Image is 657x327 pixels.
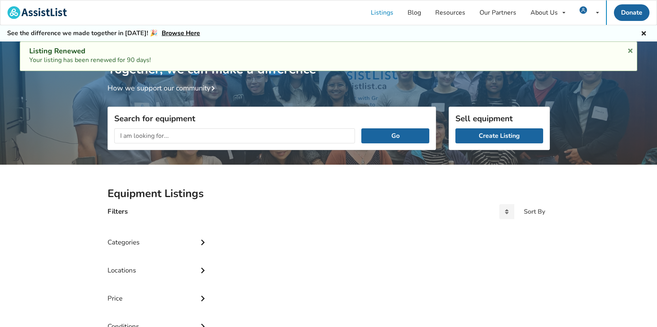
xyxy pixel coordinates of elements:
[400,0,428,25] a: Blog
[114,128,355,143] input: I am looking for...
[8,6,67,19] img: assistlist-logo
[428,0,472,25] a: Resources
[29,47,628,56] div: Listing Renewed
[614,4,649,21] a: Donate
[455,128,543,143] a: Create Listing
[114,113,429,124] h3: Search for equipment
[108,250,209,278] div: Locations
[524,209,545,215] div: Sort By
[29,47,628,65] div: Your listing has been renewed for 90 days!
[472,0,523,25] a: Our Partners
[108,278,209,306] div: Price
[108,41,550,77] h1: Together, we can make a difference
[108,207,128,216] h4: Filters
[531,9,558,16] div: About Us
[108,187,550,201] h2: Equipment Listings
[455,113,543,124] h3: Sell equipment
[364,0,400,25] a: Listings
[580,6,587,14] img: user icon
[108,83,218,93] a: How we support our community
[108,222,209,250] div: Categories
[7,29,200,38] h5: See the difference we made together in [DATE]! 🎉
[361,128,429,143] button: Go
[162,29,200,38] a: Browse Here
